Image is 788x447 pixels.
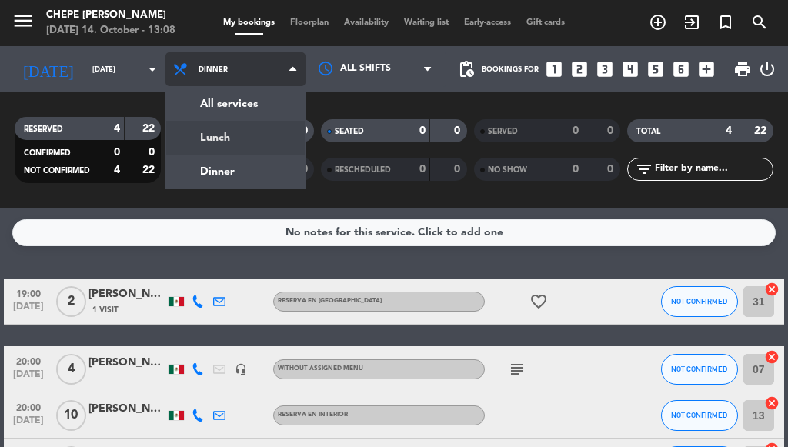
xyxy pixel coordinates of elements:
[149,147,158,158] strong: 0
[336,18,396,27] span: Availability
[764,395,780,411] i: cancel
[143,60,162,78] i: arrow_drop_down
[671,59,691,79] i: looks_6
[754,125,770,136] strong: 22
[114,147,120,158] strong: 0
[9,284,48,302] span: 19:00
[569,59,589,79] i: looks_two
[661,400,738,431] button: NOT CONFIRMED
[671,297,727,305] span: NOT CONFIRMED
[764,282,780,297] i: cancel
[733,60,752,78] span: print
[636,128,660,135] span: TOTAL
[24,125,63,133] span: RESERVED
[653,161,773,178] input: Filter by name...
[454,125,463,136] strong: 0
[12,9,35,38] button: menu
[282,18,336,27] span: Floorplan
[456,18,519,27] span: Early-access
[166,121,305,155] a: Lunch
[278,412,348,418] span: RESERVA EN INTERIOR
[573,125,579,136] strong: 0
[12,9,35,32] i: menu
[419,125,426,136] strong: 0
[454,164,463,175] strong: 0
[9,352,48,369] span: 20:00
[114,123,120,134] strong: 4
[88,285,165,303] div: [PERSON_NAME]
[56,354,86,385] span: 4
[671,411,727,419] span: NOT CONFIRMED
[278,298,382,304] span: RESERVA EN [GEOGRAPHIC_DATA]
[764,349,780,365] i: cancel
[9,415,48,433] span: [DATE]
[683,13,701,32] i: exit_to_app
[285,224,503,242] div: No notes for this service. Click to add one
[46,8,175,23] div: Chepe [PERSON_NAME]
[419,164,426,175] strong: 0
[9,369,48,387] span: [DATE]
[335,166,391,174] span: RESCHEDULED
[335,128,364,135] span: SEATED
[56,400,86,431] span: 10
[215,18,282,27] span: My bookings
[56,286,86,317] span: 2
[661,286,738,317] button: NOT CONFIRMED
[24,167,90,175] span: NOT CONFIRMED
[199,65,228,74] span: Dinner
[607,125,616,136] strong: 0
[302,164,311,175] strong: 0
[302,125,311,136] strong: 0
[88,354,165,372] div: [PERSON_NAME]
[671,365,727,373] span: NOT CONFIRMED
[457,60,476,78] span: pending_actions
[544,59,564,79] i: looks_one
[142,123,158,134] strong: 22
[649,13,667,32] i: add_circle_outline
[595,59,615,79] i: looks_3
[278,365,363,372] span: Without assigned menu
[24,149,71,157] span: CONFIRMED
[12,54,85,85] i: [DATE]
[488,128,518,135] span: SERVED
[573,164,579,175] strong: 0
[635,160,653,178] i: filter_list
[646,59,666,79] i: looks_5
[620,59,640,79] i: looks_4
[46,23,175,38] div: [DATE] 14. October - 13:08
[114,165,120,175] strong: 4
[716,13,735,32] i: turned_in_not
[9,398,48,415] span: 20:00
[9,302,48,319] span: [DATE]
[88,400,165,418] div: [PERSON_NAME]
[519,18,573,27] span: Gift cards
[235,363,247,375] i: headset_mic
[488,166,527,174] span: NO SHOW
[166,155,305,188] a: Dinner
[661,354,738,385] button: NOT CONFIRMED
[750,13,769,32] i: search
[142,165,158,175] strong: 22
[607,164,616,175] strong: 0
[758,60,776,78] i: power_settings_new
[92,304,119,316] span: 1 Visit
[529,292,548,311] i: favorite_border
[508,360,526,379] i: subject
[396,18,456,27] span: Waiting list
[482,65,539,74] span: Bookings for
[696,59,716,79] i: add_box
[166,87,305,121] a: All services
[726,125,732,136] strong: 4
[758,46,776,92] div: LOG OUT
